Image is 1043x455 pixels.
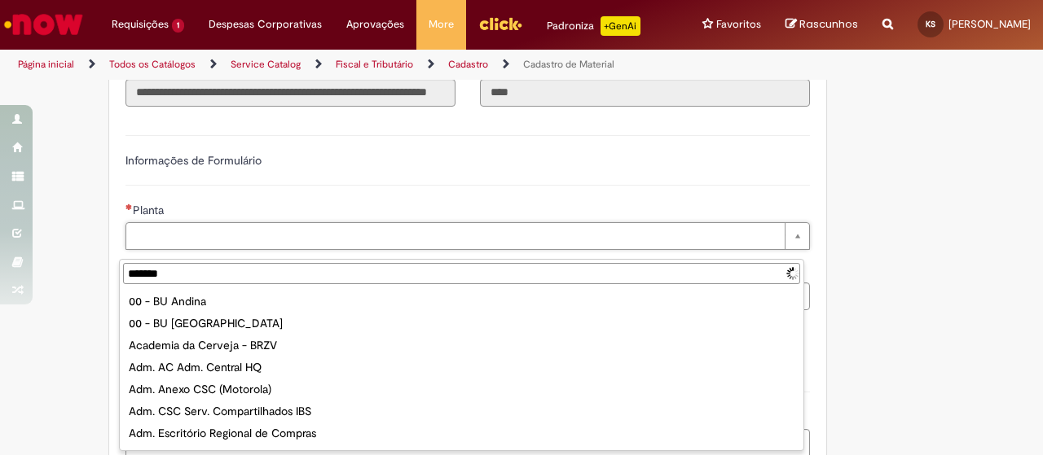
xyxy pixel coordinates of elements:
[123,422,800,444] div: Adm. Escritório Regional de Compras
[120,287,803,450] ul: Planta
[123,378,800,400] div: Adm. Anexo CSC (Motorola)
[123,357,800,378] div: Adm. AC Adm. Central HQ
[123,313,800,335] div: 00 - BU [GEOGRAPHIC_DATA]
[123,335,800,357] div: Academia da Cerveja - BRZV
[123,291,800,313] div: 00 - BU Andina
[123,400,800,422] div: Adm. CSC Serv. Compartilhados IBS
